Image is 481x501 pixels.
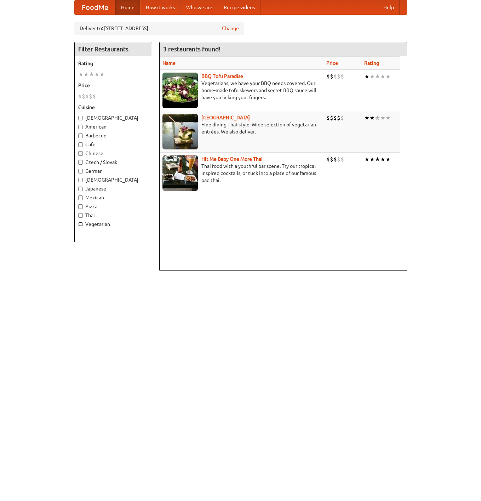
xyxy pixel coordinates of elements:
[115,0,140,15] a: Home
[330,155,333,163] li: $
[222,25,239,32] a: Change
[201,156,263,162] a: Hit Me Baby One More Thai
[78,203,148,210] label: Pizza
[78,82,148,89] h5: Price
[99,70,105,78] li: ★
[78,125,83,129] input: American
[385,155,391,163] li: ★
[385,114,391,122] li: ★
[162,163,321,184] p: Thai food with a youthful bar scene. Try our tropical inspired cocktails, or tuck into a plate of...
[78,150,148,157] label: Chinese
[370,73,375,80] li: ★
[380,73,385,80] li: ★
[364,114,370,122] li: ★
[337,155,340,163] li: $
[78,160,83,165] input: Czech / Slovak
[330,73,333,80] li: $
[340,155,344,163] li: $
[78,70,84,78] li: ★
[78,133,83,138] input: Barbecue
[78,114,148,121] label: [DEMOGRAPHIC_DATA]
[326,73,330,80] li: $
[163,46,221,52] ng-pluralize: 3 restaurants found!
[78,204,83,209] input: Pizza
[85,92,89,100] li: $
[78,212,148,219] label: Thai
[89,70,94,78] li: ★
[162,73,198,108] img: tofuparadise.jpg
[92,92,96,100] li: $
[337,114,340,122] li: $
[78,142,83,147] input: Cafe
[201,73,243,79] a: BBQ Tofu Paradise
[326,60,338,66] a: Price
[78,187,83,191] input: Japanese
[78,195,83,200] input: Mexican
[370,114,375,122] li: ★
[162,114,198,149] img: satay.jpg
[201,115,250,120] a: [GEOGRAPHIC_DATA]
[89,92,92,100] li: $
[78,141,148,148] label: Cafe
[375,155,380,163] li: ★
[74,22,244,35] div: Deliver to: [STREET_ADDRESS]
[330,114,333,122] li: $
[370,155,375,163] li: ★
[340,114,344,122] li: $
[326,114,330,122] li: $
[380,114,385,122] li: ★
[218,0,260,15] a: Recipe videos
[78,222,83,227] input: Vegetarian
[78,221,148,228] label: Vegetarian
[78,169,83,173] input: German
[78,185,148,192] label: Japanese
[162,80,321,101] p: Vegetarians, we have your BBQ needs covered. Our home-made tofu skewers and secret BBQ sauce will...
[337,73,340,80] li: $
[380,155,385,163] li: ★
[78,167,148,175] label: German
[78,92,82,100] li: $
[181,0,218,15] a: Who we are
[385,73,391,80] li: ★
[378,0,400,15] a: Help
[78,176,148,183] label: [DEMOGRAPHIC_DATA]
[364,73,370,80] li: ★
[78,123,148,130] label: American
[78,178,83,182] input: [DEMOGRAPHIC_DATA]
[375,73,380,80] li: ★
[78,194,148,201] label: Mexican
[75,0,115,15] a: FoodMe
[340,73,344,80] li: $
[78,60,148,67] h5: Rating
[75,42,152,56] h4: Filter Restaurants
[84,70,89,78] li: ★
[326,155,330,163] li: $
[162,121,321,135] p: Fine dining Thai-style. Wide selection of vegetarian entrées. We also deliver.
[78,104,148,111] h5: Cuisine
[333,73,337,80] li: $
[78,159,148,166] label: Czech / Slovak
[333,155,337,163] li: $
[78,213,83,218] input: Thai
[94,70,99,78] li: ★
[375,114,380,122] li: ★
[82,92,85,100] li: $
[140,0,181,15] a: How it works
[333,114,337,122] li: $
[364,60,379,66] a: Rating
[78,151,83,156] input: Chinese
[162,60,176,66] a: Name
[364,155,370,163] li: ★
[78,116,83,120] input: [DEMOGRAPHIC_DATA]
[162,155,198,191] img: babythai.jpg
[78,132,148,139] label: Barbecue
